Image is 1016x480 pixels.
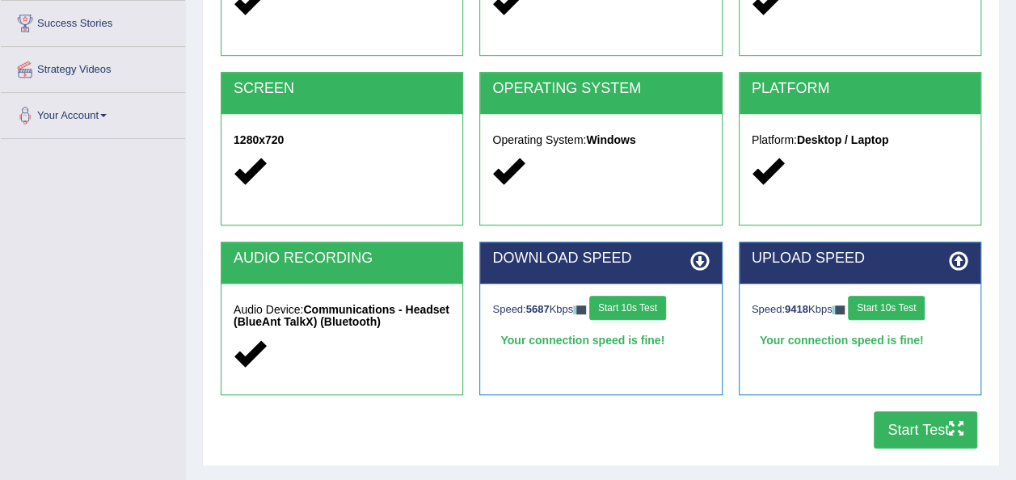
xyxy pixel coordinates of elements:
[526,303,550,315] strong: 5687
[752,328,968,352] div: Your connection speed is fine!
[1,47,185,87] a: Strategy Videos
[752,134,968,146] h5: Platform:
[234,133,284,146] strong: 1280x720
[752,81,968,97] h2: PLATFORM
[752,296,968,324] div: Speed: Kbps
[874,411,977,448] button: Start Test
[1,93,185,133] a: Your Account
[573,305,586,314] img: ajax-loader-fb-connection.gif
[234,81,450,97] h2: SCREEN
[586,133,635,146] strong: Windows
[492,251,709,267] h2: DOWNLOAD SPEED
[589,296,666,320] button: Start 10s Test
[797,133,889,146] strong: Desktop / Laptop
[492,81,709,97] h2: OPERATING SYSTEM
[234,251,450,267] h2: AUDIO RECORDING
[785,303,808,315] strong: 9418
[492,328,709,352] div: Your connection speed is fine!
[832,305,845,314] img: ajax-loader-fb-connection.gif
[752,251,968,267] h2: UPLOAD SPEED
[234,303,449,328] strong: Communications - Headset (BlueAnt TalkX) (Bluetooth)
[492,296,709,324] div: Speed: Kbps
[234,304,450,329] h5: Audio Device:
[1,1,185,41] a: Success Stories
[492,134,709,146] h5: Operating System:
[848,296,925,320] button: Start 10s Test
